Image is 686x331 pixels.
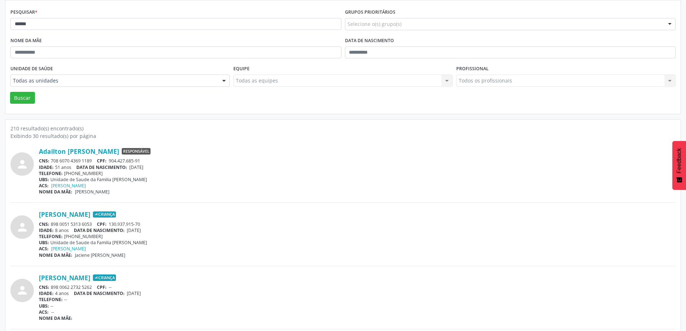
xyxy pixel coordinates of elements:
i: person [16,284,29,297]
span: UBS: [39,240,49,246]
span: TELEFONE: [39,170,63,176]
span: Jaciene [PERSON_NAME] [75,252,125,258]
span: TELEFONE: [39,296,63,303]
span: CNS: [39,158,49,164]
span: [PERSON_NAME] [75,189,109,195]
span: [DATE] [127,290,141,296]
div: 708 6070 4369 1189 [39,158,676,164]
label: Data de nascimento [345,35,394,46]
span: Feedback [676,148,682,173]
a: [PERSON_NAME] [39,210,90,218]
span: CPF: [97,221,107,227]
div: 51 anos [39,164,676,170]
span: Selecione o(s) grupo(s) [348,20,402,28]
span: CNS: [39,284,49,290]
label: Unidade de saúde [10,63,53,75]
span: IDADE: [39,290,54,296]
a: Adailton [PERSON_NAME] [39,147,119,155]
span: DATA DE NASCIMENTO: [76,164,127,170]
div: -- [39,296,676,303]
a: [PERSON_NAME] [39,274,90,282]
div: 8 anos [39,227,676,233]
button: Buscar [10,92,35,104]
div: Exibindo 30 resultado(s) por página [10,132,676,140]
span: 904.427.685-91 [109,158,140,164]
span: Criança [93,274,116,281]
a: [PERSON_NAME] [51,183,86,189]
span: CNS: [39,221,49,227]
label: Grupos prioritários [345,7,395,18]
label: Equipe [233,63,250,75]
span: NOME DA MÃE: [39,189,72,195]
span: UBS: [39,303,49,309]
label: Profissional [456,63,489,75]
span: NOME DA MÃE: [39,315,72,321]
span: Responsável [122,148,151,155]
i: person [16,221,29,234]
span: IDADE: [39,164,54,170]
span: DATA DE NASCIMENTO: [74,227,125,233]
span: ACS: [39,246,49,252]
div: [PHONE_NUMBER] [39,170,676,176]
span: IDADE: [39,227,54,233]
div: Unidade de Saude da Familia [PERSON_NAME] [39,176,676,183]
span: CPF: [97,284,107,290]
div: 898 0062 2732 5262 [39,284,676,290]
div: 898 0051 5313 6053 [39,221,676,227]
span: ACS: [39,183,49,189]
span: ACS: [39,309,49,315]
span: TELEFONE: [39,233,63,240]
a: [PERSON_NAME] [51,246,86,252]
span: Todas as unidades [13,77,215,84]
span: CPF: [97,158,107,164]
span: -- [109,284,112,290]
div: -- [39,303,676,309]
div: 210 resultado(s) encontrado(s) [10,125,676,132]
div: 4 anos [39,290,676,296]
span: UBS: [39,176,49,183]
span: [DATE] [129,164,143,170]
span: NOME DA MÃE: [39,252,72,258]
span: Criança [93,211,116,218]
button: Feedback - Mostrar pesquisa [672,141,686,190]
label: Pesquisar [10,7,37,18]
span: [DATE] [127,227,141,233]
span: DATA DE NASCIMENTO: [74,290,125,296]
span: -- [51,309,54,315]
i: person [16,158,29,171]
div: [PHONE_NUMBER] [39,233,676,240]
div: Unidade de Saude da Familia [PERSON_NAME] [39,240,676,246]
label: Nome da mãe [10,35,42,46]
span: 130.937.915-70 [109,221,140,227]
